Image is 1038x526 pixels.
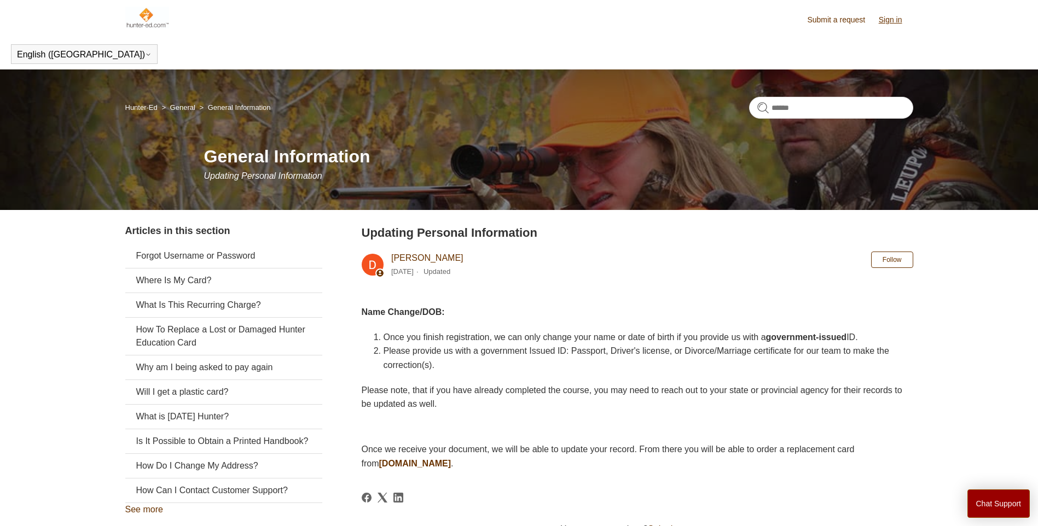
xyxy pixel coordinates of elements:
a: What Is This Recurring Charge? [125,293,322,317]
span: Please note, that if you have already completed the course, you may need to reach out to your sta... [362,385,902,409]
button: English ([GEOGRAPHIC_DATA]) [17,50,152,60]
a: Will I get a plastic card? [125,380,322,404]
a: [PERSON_NAME] [391,253,463,262]
a: Hunter-Ed [125,103,158,112]
svg: Share this page on LinkedIn [393,493,403,502]
li: General Information [197,103,270,112]
a: Is It Possible to Obtain a Printed Handbook? [125,429,322,453]
span: . [451,459,453,468]
button: Chat Support [967,489,1030,518]
a: Submit a request [807,14,876,26]
a: How To Replace a Lost or Damaged Hunter Education Card [125,318,322,355]
a: General Information [208,103,271,112]
a: Facebook [362,493,372,502]
li: General [159,103,197,112]
a: See more [125,505,163,514]
span: Articles in this section [125,225,230,236]
a: What is [DATE] Hunter? [125,405,322,429]
a: Sign in [879,14,913,26]
a: [DOMAIN_NAME] [379,459,451,468]
a: How Can I Contact Customer Support? [125,478,322,502]
strong: government-issued [766,332,847,342]
a: Why am I being asked to pay again [125,355,322,379]
button: Follow Article [871,252,913,268]
a: How Do I Change My Address? [125,454,322,478]
a: General [170,103,195,112]
a: Where Is My Card? [125,268,322,293]
input: Search [749,97,913,119]
li: Updated [424,267,450,276]
span: Once we receive your document, we will be able to update your record. From there you will be able... [362,445,855,468]
span: Updating Personal Information [204,171,322,180]
time: 03/04/2024, 10:02 [391,267,414,276]
a: X Corp [378,493,387,502]
span: Please provide us with a government Issued ID: Passport, Driver's license, or Divorce/Marriage ce... [384,346,889,370]
span: Once you finish registration, we can only change your name or date of birth if you provide us wit... [384,332,858,342]
a: LinkedIn [393,493,403,502]
li: Hunter-Ed [125,103,160,112]
strong: Name Change/DOB: [362,307,445,317]
a: Forgot Username or Password [125,244,322,268]
svg: Share this page on Facebook [362,493,372,502]
img: Hunter-Ed Help Center home page [125,7,170,28]
svg: Share this page on X Corp [378,493,387,502]
h2: Updating Personal Information [362,224,913,242]
h1: General Information [204,143,913,170]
